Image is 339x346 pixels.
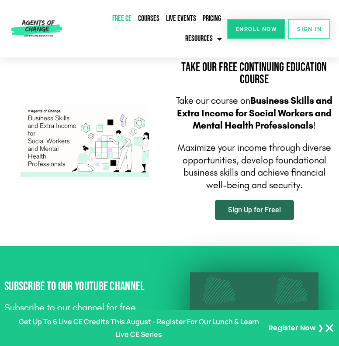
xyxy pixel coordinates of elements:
[236,26,277,32] span: Enroll Now
[164,9,198,29] a: Live Events
[16,315,262,341] p: Get Up To 6 Live CE Credits This August - Register For Our Lunch & Learn Live CE Series
[183,29,224,49] a: Resources
[183,155,326,179] span: evelop foundational business skills and a
[177,95,332,131] b: Business Skills and Extra Income for Social Workers and Mental Health Professionals
[269,322,323,335] a: Register Now ❯
[136,9,162,29] a: Courses
[110,9,134,29] a: Free CE
[324,323,335,333] button: Close Banner
[228,207,281,214] span: Sign Up for Free!
[206,167,325,191] span: chieve financial well-being and security.
[227,19,285,39] a: Enroll Now
[174,95,335,132] p: Take our course on !
[4,281,165,293] h2: Subscribe to Our YouTube Channel
[297,26,322,32] span: SIGN IN
[288,19,330,39] a: SIGN IN
[73,9,224,49] nav: Menu
[174,142,335,191] p: Maximize your income through diverse opportunities, d
[201,9,223,29] a: Pricing
[174,61,335,86] h2: Take Our FREE Continuing Education Course
[215,200,294,220] a: Sign Up for Free!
